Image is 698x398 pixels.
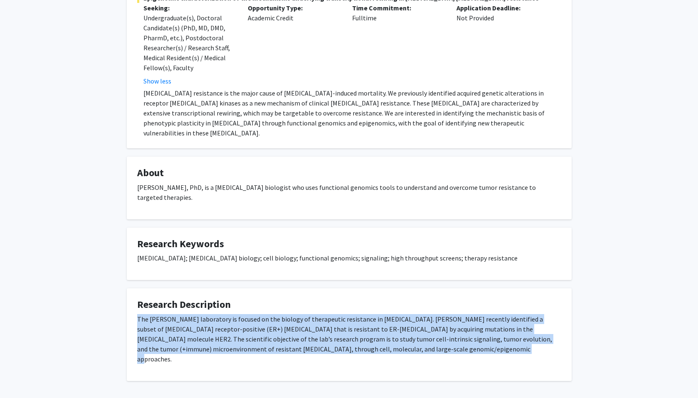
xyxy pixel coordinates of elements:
[137,314,561,364] p: The [PERSON_NAME] laboratory is focused on the biology of therapeutic resistance in [MEDICAL_DATA...
[242,3,346,86] div: Academic Credit
[143,13,235,73] div: Undergraduate(s), Doctoral Candidate(s) (PhD, MD, DMD, PharmD, etc.), Postdoctoral Researcher(s) ...
[456,3,548,13] p: Application Deadline:
[6,361,35,392] iframe: Chat
[137,299,561,311] h4: Research Description
[143,88,561,138] p: [MEDICAL_DATA] resistance is the major cause of [MEDICAL_DATA]-induced mortality. We previously i...
[143,3,235,13] p: Seeking:
[450,3,555,86] div: Not Provided
[137,167,561,179] h4: About
[137,253,561,263] p: [MEDICAL_DATA]; [MEDICAL_DATA] biology; cell biology; functional genomics; signaling; high throug...
[352,3,444,13] p: Time Commitment:
[248,3,340,13] p: Opportunity Type:
[137,238,561,250] h4: Research Keywords
[346,3,450,86] div: Fulltime
[143,76,171,86] button: Show less
[137,182,561,202] p: [PERSON_NAME], PhD, is a [MEDICAL_DATA] biologist who uses functional genomics tools to understan...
